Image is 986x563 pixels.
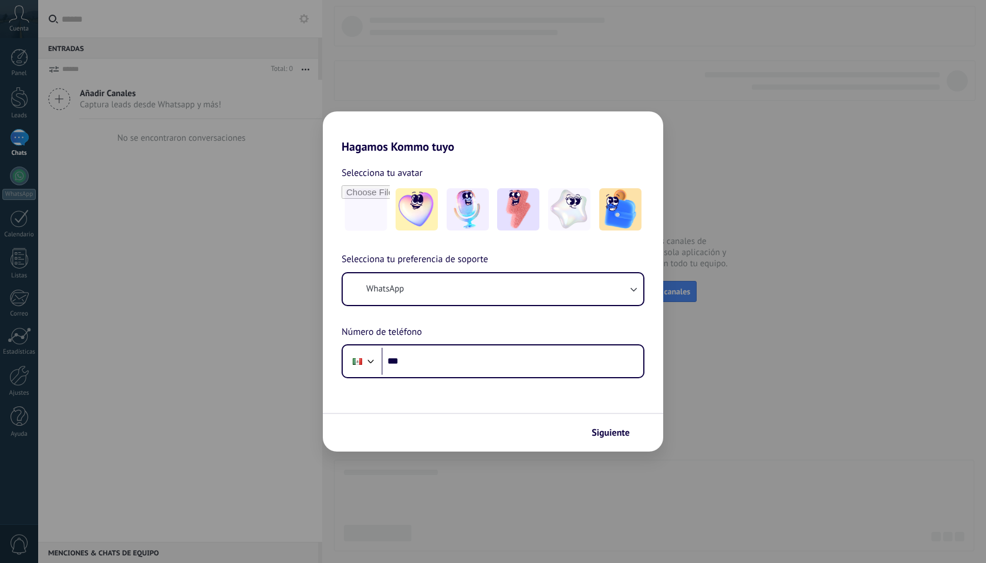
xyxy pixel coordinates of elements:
img: -2.jpeg [447,188,489,230]
div: Mexico: + 52 [346,349,369,374]
h2: Hagamos Kommo tuyo [323,111,663,154]
img: -3.jpeg [497,188,539,230]
span: Siguiente [592,429,630,437]
img: -1.jpeg [396,188,438,230]
img: -5.jpeg [599,188,641,230]
span: WhatsApp [366,283,404,295]
span: Selecciona tu avatar [342,165,423,181]
button: WhatsApp [343,273,643,305]
img: -4.jpeg [548,188,590,230]
span: Número de teléfono [342,325,422,340]
span: Selecciona tu preferencia de soporte [342,252,488,267]
button: Siguiente [586,423,646,443]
